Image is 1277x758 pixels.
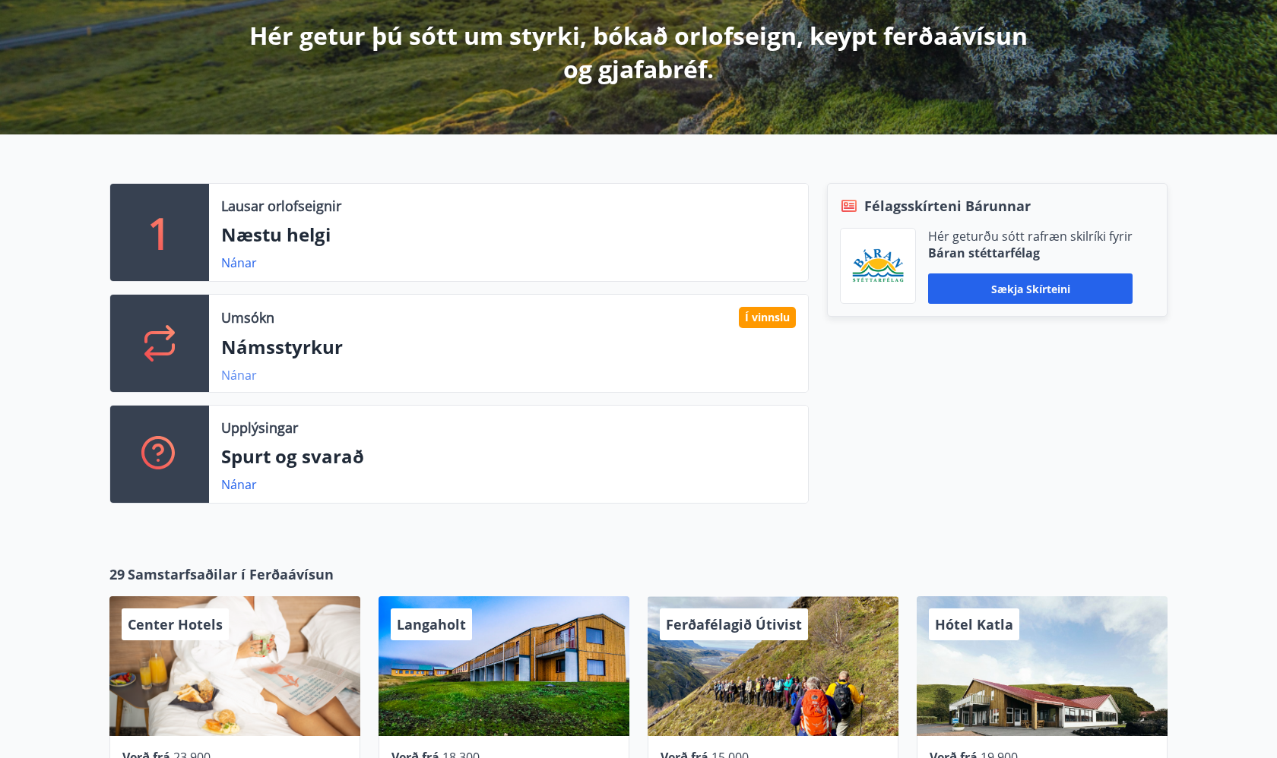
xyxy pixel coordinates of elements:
[666,615,802,633] span: Ferðafélagið Útivist
[237,19,1040,86] p: Hér getur þú sótt um styrki, bókað orlofseign, keypt ferðaávísun og gjafabréf.
[128,615,223,633] span: Center Hotels
[128,564,334,584] span: Samstarfsaðilar í Ferðaávísun
[928,245,1133,261] p: Báran stéttarfélag
[147,204,172,261] p: 1
[221,196,341,216] p: Lausar orlofseignir
[221,222,796,248] p: Næstu helgi
[221,254,257,271] a: Nánar
[935,615,1013,633] span: Hótel Katla
[221,367,257,384] a: Nánar
[852,248,904,284] img: Bz2lGXKH3FXEIQKvoQ8VL0Fr0uCiWgfgA3I6fSs8.png
[221,308,274,327] p: Umsókn
[109,564,125,584] span: 29
[221,444,796,469] p: Spurt og svarað
[864,196,1031,216] span: Félagsskírteni Bárunnar
[739,307,796,328] div: Í vinnslu
[221,334,796,360] p: Námsstyrkur
[397,615,466,633] span: Langaholt
[928,273,1133,304] button: Sækja skírteini
[221,476,257,493] a: Nánar
[221,418,298,437] p: Upplýsingar
[928,228,1133,245] p: Hér geturðu sótt rafræn skilríki fyrir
